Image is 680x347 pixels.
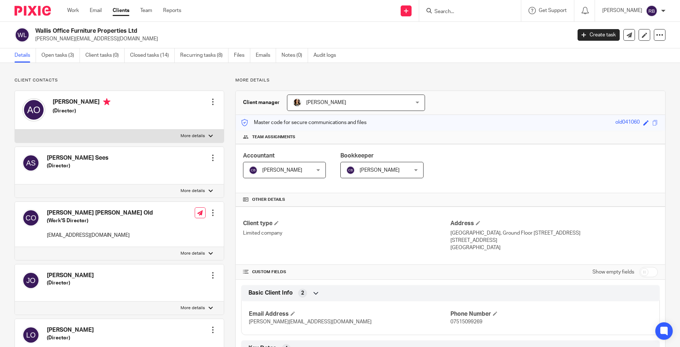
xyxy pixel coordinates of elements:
[35,27,460,35] h2: Wallis Office Furniture Properties Ltd
[248,289,293,297] span: Basic Client Info
[22,154,40,172] img: svg%3E
[346,166,355,175] img: svg%3E
[47,154,109,162] h4: [PERSON_NAME] Sees
[180,48,228,63] a: Recurring tasks (8)
[140,7,152,14] a: Team
[450,237,658,244] p: [STREET_ADDRESS]
[41,48,80,63] a: Open tasks (3)
[243,153,275,159] span: Accountant
[243,220,450,227] h4: Client type
[301,290,304,297] span: 2
[53,98,110,107] h4: [PERSON_NAME]
[592,268,634,276] label: Show empty fields
[646,5,657,17] img: svg%3E
[22,98,45,121] img: svg%3E
[67,7,79,14] a: Work
[450,244,658,251] p: [GEOGRAPHIC_DATA]
[47,272,94,279] h4: [PERSON_NAME]
[241,119,367,126] p: Master code for secure communications and files
[293,98,301,107] img: 2020-11-15%2017.26.54-1.jpg
[181,133,205,139] p: More details
[450,310,652,318] h4: Phone Number
[249,319,372,324] span: [PERSON_NAME][EMAIL_ADDRESS][DOMAIN_NAME]
[22,272,40,289] img: svg%3E
[235,77,665,83] p: More details
[249,166,258,175] img: svg%3E
[252,197,285,203] span: Other details
[602,7,642,14] p: [PERSON_NAME]
[53,107,110,115] h5: (Director)
[47,217,153,224] h5: (Work'S Director)
[234,48,250,63] a: Files
[90,7,102,14] a: Email
[15,48,36,63] a: Details
[249,310,450,318] h4: Email Address
[181,251,205,256] p: More details
[130,48,175,63] a: Closed tasks (14)
[47,232,153,239] p: [EMAIL_ADDRESS][DOMAIN_NAME]
[243,269,450,275] h4: CUSTOM FIELDS
[85,48,125,63] a: Client tasks (0)
[47,209,153,217] h4: [PERSON_NAME] [PERSON_NAME] Old
[35,35,567,43] p: [PERSON_NAME][EMAIL_ADDRESS][DOMAIN_NAME]
[47,279,94,287] h5: (Director)
[360,168,400,173] span: [PERSON_NAME]
[578,29,620,41] a: Create task
[243,230,450,237] p: Limited company
[15,77,224,83] p: Client contacts
[163,7,181,14] a: Reports
[313,48,341,63] a: Audit logs
[340,153,374,159] span: Bookkeeper
[434,9,499,15] input: Search
[615,119,640,127] div: old041060
[450,319,482,324] span: 07515099269
[181,188,205,194] p: More details
[47,334,94,342] h5: (Director)
[22,209,40,227] img: svg%3E
[539,8,567,13] span: Get Support
[15,6,51,16] img: Pixie
[181,305,205,311] p: More details
[306,100,346,105] span: [PERSON_NAME]
[243,99,280,106] h3: Client manager
[103,98,110,105] i: Primary
[262,168,302,173] span: [PERSON_NAME]
[15,27,30,43] img: svg%3E
[22,326,40,344] img: svg%3E
[256,48,276,63] a: Emails
[47,326,94,334] h4: [PERSON_NAME]
[47,162,109,169] h5: (Director)
[450,220,658,227] h4: Address
[252,134,295,140] span: Team assignments
[450,230,658,237] p: [GEOGRAPHIC_DATA], Ground Floor [STREET_ADDRESS]
[282,48,308,63] a: Notes (0)
[113,7,129,14] a: Clients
